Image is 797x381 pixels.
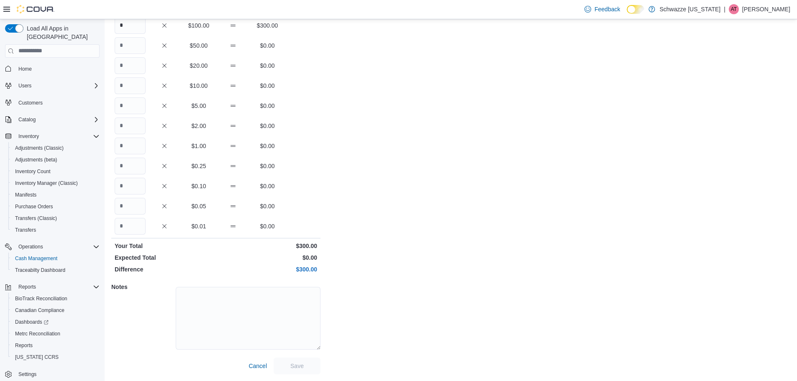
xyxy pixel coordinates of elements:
button: Reports [15,282,39,292]
span: Reports [18,284,36,290]
button: Transfers (Classic) [8,212,103,224]
a: Cash Management [12,253,61,263]
span: Washington CCRS [12,352,100,362]
span: Catalog [18,116,36,123]
button: Customers [2,97,103,109]
span: Metrc Reconciliation [15,330,60,337]
span: Catalog [15,115,100,125]
span: Home [15,64,100,74]
a: Purchase Orders [12,202,56,212]
a: Home [15,64,35,74]
button: Users [15,81,35,91]
a: [US_STATE] CCRS [12,352,62,362]
span: Inventory [15,131,100,141]
span: Settings [18,371,36,378]
p: $300.00 [252,21,283,30]
span: Load All Apps in [GEOGRAPHIC_DATA] [23,24,100,41]
span: Dashboards [12,317,100,327]
p: $2.00 [183,122,214,130]
p: $0.00 [252,222,283,230]
p: $0.00 [252,182,283,190]
button: Catalog [15,115,39,125]
p: $0.00 [252,122,283,130]
input: Quantity [115,57,146,74]
span: Manifests [12,190,100,200]
span: Purchase Orders [15,203,53,210]
p: $10.00 [183,82,214,90]
p: Your Total [115,242,214,250]
a: Adjustments (Classic) [12,143,67,153]
span: Settings [15,369,100,379]
a: Dashboards [8,316,103,328]
a: Metrc Reconciliation [12,329,64,339]
span: Transfers (Classic) [15,215,57,222]
p: $0.00 [218,253,317,262]
button: Canadian Compliance [8,304,103,316]
button: BioTrack Reconciliation [8,293,103,304]
button: Manifests [8,189,103,201]
p: $1.00 [183,142,214,150]
span: Users [18,82,31,89]
a: Transfers (Classic) [12,213,60,223]
p: $0.00 [252,61,283,70]
p: $0.00 [252,162,283,170]
p: $20.00 [183,61,214,70]
img: Cova [17,5,54,13]
span: Canadian Compliance [15,307,64,314]
p: $0.01 [183,222,214,230]
span: Adjustments (beta) [15,156,57,163]
span: Cash Management [15,255,57,262]
span: Canadian Compliance [12,305,100,315]
input: Quantity [115,77,146,94]
button: Reports [2,281,103,293]
p: Schwazze [US_STATE] [659,4,720,14]
input: Quantity [115,118,146,134]
a: Canadian Compliance [12,305,68,315]
button: Settings [2,368,103,380]
span: Reports [15,342,33,349]
input: Quantity [115,178,146,194]
input: Quantity [115,158,146,174]
span: Inventory Manager (Classic) [15,180,78,187]
span: Transfers (Classic) [12,213,100,223]
button: Inventory [2,130,103,142]
button: Users [2,80,103,92]
button: Cash Management [8,253,103,264]
a: Transfers [12,225,39,235]
p: $0.00 [252,82,283,90]
a: Adjustments (beta) [12,155,61,165]
a: Feedback [581,1,623,18]
p: $0.25 [183,162,214,170]
span: Reports [12,340,100,350]
p: $0.05 [183,202,214,210]
button: Adjustments (Classic) [8,142,103,154]
span: Customers [18,100,43,106]
p: | [724,4,725,14]
span: AT [731,4,737,14]
p: $100.00 [183,21,214,30]
span: Users [15,81,100,91]
button: Traceabilty Dashboard [8,264,103,276]
span: Metrc Reconciliation [12,329,100,339]
span: Operations [18,243,43,250]
span: Transfers [12,225,100,235]
span: Adjustments (beta) [12,155,100,165]
span: Inventory [18,133,39,140]
p: $300.00 [218,242,317,250]
p: [PERSON_NAME] [742,4,790,14]
button: Inventory Manager (Classic) [8,177,103,189]
p: $0.00 [252,142,283,150]
button: Save [274,358,320,374]
button: Transfers [8,224,103,236]
input: Quantity [115,17,146,34]
span: Cancel [249,362,267,370]
span: Traceabilty Dashboard [12,265,100,275]
span: Inventory Manager (Classic) [12,178,100,188]
span: Transfers [15,227,36,233]
input: Quantity [115,138,146,154]
span: Cash Management [12,253,100,263]
button: Inventory [15,131,42,141]
a: Customers [15,98,46,108]
a: Inventory Count [12,166,54,176]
